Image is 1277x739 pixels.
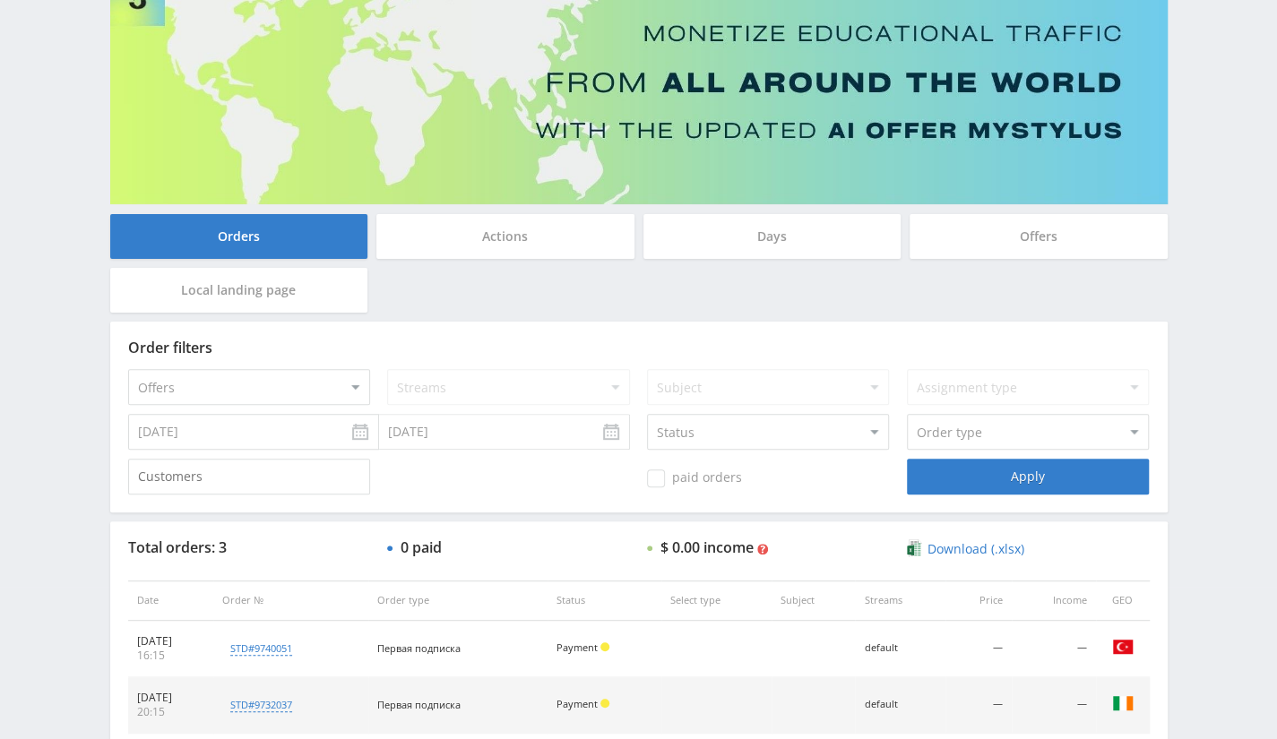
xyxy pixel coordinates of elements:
th: Order type [368,580,548,621]
div: Order filters [128,339,1150,356]
th: Streams [855,580,945,621]
td: — [945,677,1012,734]
div: std#9732037 [230,698,292,712]
div: Total orders: 3 [128,539,370,555]
a: Download (.xlsx) [907,540,1024,558]
input: Customers [128,459,370,494]
th: Subject [772,580,856,621]
div: 20:15 [137,705,204,719]
div: $ 0.00 income [660,539,754,555]
span: Hold [600,642,609,651]
img: irl.png [1112,692,1134,714]
th: Order № [213,580,368,621]
span: Первая подписка [377,698,461,711]
div: default [864,699,936,710]
span: Hold [600,699,609,708]
div: Actions [376,214,634,259]
span: Первая подписка [377,641,461,655]
td: — [1012,621,1096,677]
div: [DATE] [137,691,204,705]
span: paid orders [647,469,742,487]
div: 0 paid [401,539,442,555]
td: — [1012,677,1096,734]
div: Apply [907,459,1149,494]
th: Income [1012,580,1096,621]
img: tur.png [1112,636,1134,657]
th: Status [548,580,662,621]
span: Payment [557,697,598,710]
div: std#9740051 [230,641,292,656]
div: Offers [910,214,1168,259]
img: xlsx [907,539,922,557]
div: Local landing page [110,268,368,313]
div: default [864,642,936,654]
span: Payment [557,640,598,654]
div: Days [643,214,902,259]
th: Date [128,580,213,621]
span: Download (.xlsx) [928,542,1024,556]
div: 16:15 [137,649,204,663]
td: — [945,621,1012,677]
div: Orders [110,214,368,259]
th: GEO [1096,580,1150,621]
th: Price [945,580,1012,621]
div: [DATE] [137,634,204,649]
th: Select type [661,580,772,621]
